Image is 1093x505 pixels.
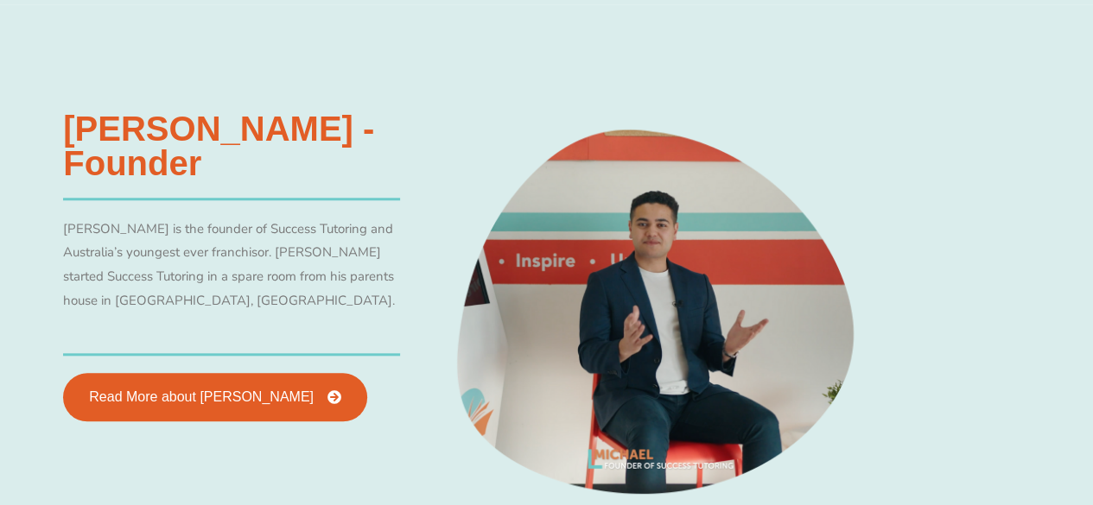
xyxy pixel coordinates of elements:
[89,390,314,404] span: Read More about [PERSON_NAME]
[63,373,367,421] a: Read More about [PERSON_NAME]
[63,218,400,313] p: [PERSON_NAME] is the founder of Success Tutoring and Australia’s youngest ever franchisor. [PERSO...
[805,310,1093,505] iframe: Chat Widget
[63,111,400,180] h3: [PERSON_NAME] - Founder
